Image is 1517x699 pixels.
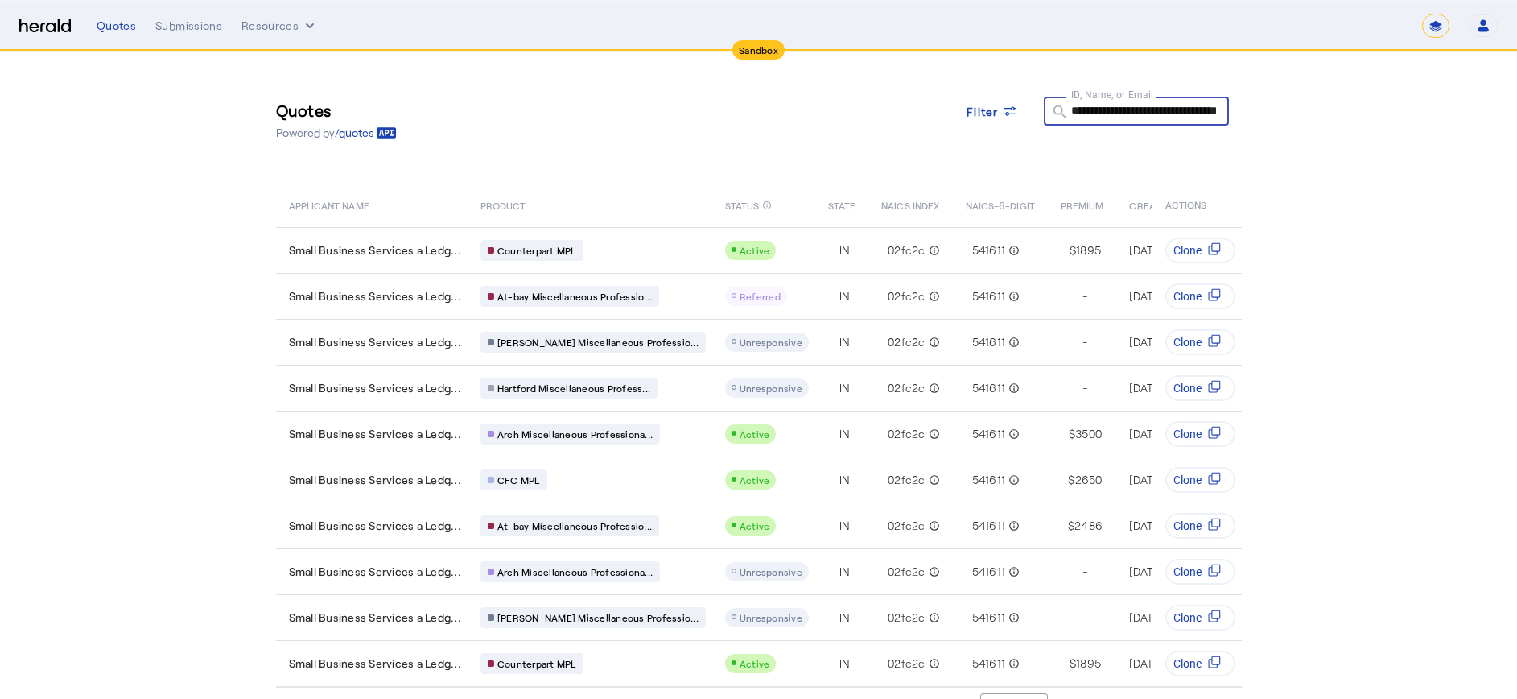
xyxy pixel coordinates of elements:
mat-icon: info_outline [762,196,772,214]
span: Clone [1173,610,1202,626]
span: 02fc2c [888,288,925,304]
span: Hartford Miscellaneous Profess... [497,382,650,395]
button: Clone [1165,238,1235,263]
span: 02fc2c [888,564,925,580]
button: Clone [1165,421,1235,447]
span: Active [740,520,770,531]
span: - [1082,288,1087,304]
span: Clone [1173,380,1202,396]
span: Small Business Services a Ledg... [289,564,461,580]
span: $ [1070,242,1076,259]
h3: Quotes [276,99,397,122]
span: [PERSON_NAME] Miscellaneous Professio... [497,336,699,349]
mat-icon: info_outline [925,518,940,534]
span: 541611 [972,564,1006,580]
span: Clone [1173,472,1202,488]
th: ACTIONS [1152,182,1242,227]
span: CREATED [1129,196,1173,213]
span: [DATE] 2:17 PM [1129,289,1205,303]
span: Active [740,245,770,256]
span: IN [839,610,851,626]
mat-icon: info_outline [925,472,940,488]
span: [DATE] 2:17 PM [1129,473,1205,486]
span: 02fc2c [888,380,925,396]
mat-icon: info_outline [925,288,940,304]
span: Active [740,428,770,440]
p: Powered by [276,125,397,141]
span: Small Business Services a Ledg... [289,472,461,488]
mat-icon: info_outline [925,334,940,350]
mat-icon: info_outline [925,610,940,626]
span: Unresponsive [740,337,802,348]
span: Arch Miscellaneous Professiona... [497,565,653,578]
mat-icon: info_outline [1005,288,1020,304]
span: 541611 [972,610,1006,626]
span: 541611 [972,288,1006,304]
button: Clone [1165,513,1235,539]
mat-icon: info_outline [925,380,940,396]
span: [DATE] 2:17 PM [1129,243,1205,257]
span: STATUS [725,196,760,213]
span: Small Business Services a Ledg... [289,242,461,259]
span: 02fc2c [888,334,925,350]
span: $ [1069,426,1075,442]
span: Unresponsive [740,612,802,623]
span: Clone [1173,242,1202,259]
span: 3500 [1075,426,1102,442]
mat-icon: info_outline [1005,656,1020,672]
span: [DATE] 2:16 PM [1129,519,1206,532]
mat-icon: info_outline [1005,426,1020,442]
mat-icon: info_outline [1005,610,1020,626]
span: $ [1068,518,1074,534]
span: [DATE] 2:16 PM [1129,656,1206,670]
span: Clone [1173,334,1202,350]
span: - [1082,610,1087,626]
span: Small Business Services a Ledg... [289,426,461,442]
mat-icon: info_outline [1005,564,1020,580]
span: 541611 [972,656,1006,672]
mat-icon: info_outline [925,242,940,259]
span: [DATE] 2:17 PM [1129,381,1205,395]
span: APPLICANT NAME [289,196,369,213]
mat-icon: search [1044,103,1071,123]
button: Clone [1165,605,1235,631]
span: - [1082,380,1087,396]
span: NAICS-6-DIGIT [966,196,1035,213]
mat-icon: info_outline [1005,518,1020,534]
span: Clone [1173,656,1202,672]
span: Clone [1173,426,1202,442]
span: 02fc2c [888,426,925,442]
span: IN [839,242,851,259]
button: Clone [1165,329,1235,355]
div: Quotes [97,18,136,34]
span: Unresponsive [740,566,802,577]
span: $ [1070,656,1076,672]
span: Active [740,474,770,486]
span: [DATE] 2:17 PM [1129,335,1205,349]
button: Clone [1165,375,1235,401]
button: Filter [954,97,1031,126]
mat-icon: info_outline [925,656,940,672]
span: IN [839,426,851,442]
span: 541611 [972,242,1006,259]
span: 541611 [972,334,1006,350]
button: Clone [1165,467,1235,493]
span: Filter [967,103,999,120]
span: At-bay Miscellaneous Professio... [497,290,652,303]
button: Clone [1165,283,1235,309]
mat-icon: info_outline [925,564,940,580]
span: 541611 [972,472,1006,488]
span: Active [740,658,770,669]
span: Counterpart MPL [497,244,576,257]
div: Submissions [155,18,222,34]
mat-icon: info_outline [925,426,940,442]
span: Clone [1173,288,1202,304]
span: [PERSON_NAME] Miscellaneous Professio... [497,611,699,624]
span: Counterpart MPL [497,657,576,670]
span: 541611 [972,518,1006,534]
mat-icon: info_outline [1005,380,1020,396]
span: PREMIUM [1061,196,1104,213]
mat-icon: info_outline [1005,472,1020,488]
span: 2650 [1075,472,1103,488]
span: - [1082,334,1087,350]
